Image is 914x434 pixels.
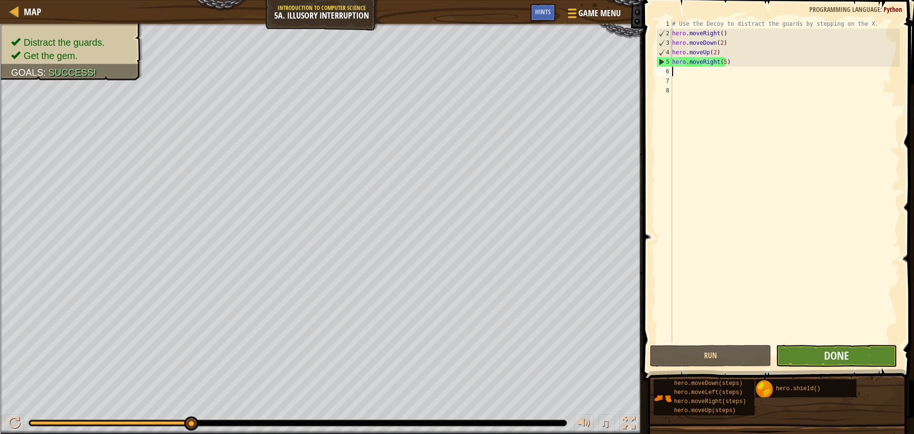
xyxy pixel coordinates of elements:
span: Python [884,5,902,14]
div: Options [4,38,910,47]
div: Move To ... [4,64,910,72]
button: Toggle fullscreen [619,414,638,434]
div: Sort A > Z [4,4,910,12]
span: hero.shield() [776,385,821,392]
span: ♫ [600,416,610,430]
div: 8 [656,86,672,95]
div: Move To ... [4,21,910,30]
span: Hints [535,7,551,16]
span: : [880,5,884,14]
div: Delete [4,30,910,38]
button: Ctrl + P: Play [5,414,24,434]
div: Rename [4,55,910,64]
div: 4 [657,48,672,57]
span: hero.moveDown(steps) [674,380,743,387]
span: hero.moveLeft(steps) [674,389,743,396]
div: 7 [656,76,672,86]
button: Done [776,345,897,367]
a: Map [19,5,41,18]
div: Sort New > Old [4,12,910,21]
div: 1 [656,19,672,29]
span: hero.moveRight(steps) [674,398,746,405]
div: Sign out [4,47,910,55]
div: 6 [656,67,672,76]
div: 3 [657,38,672,48]
button: Run [650,345,771,367]
img: portrait.png [755,380,774,398]
span: Done [824,348,849,363]
span: Game Menu [578,7,621,20]
span: Programming language [809,5,880,14]
img: portrait.png [654,389,672,407]
span: Map [24,5,41,18]
button: Game Menu [560,4,626,26]
button: ♫ [598,414,615,434]
div: 2 [657,29,672,38]
span: hero.moveUp(steps) [674,407,736,414]
div: 5 [657,57,672,67]
button: Adjust volume [575,414,594,434]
